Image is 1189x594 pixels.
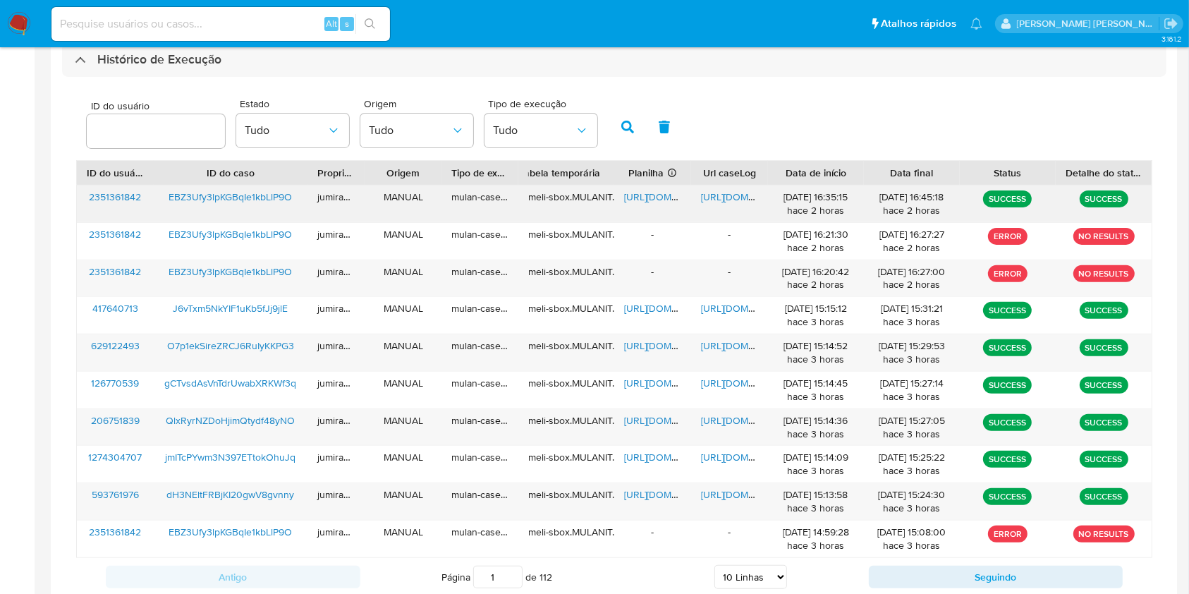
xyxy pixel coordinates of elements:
[1161,33,1182,44] span: 3.161.2
[355,14,384,34] button: search-icon
[51,15,390,33] input: Pesquise usuários ou casos...
[326,17,337,30] span: Alt
[970,18,982,30] a: Notificações
[1164,16,1178,31] a: Sair
[1017,17,1159,30] p: juliane.miranda@mercadolivre.com
[345,17,349,30] span: s
[881,16,956,31] span: Atalhos rápidos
